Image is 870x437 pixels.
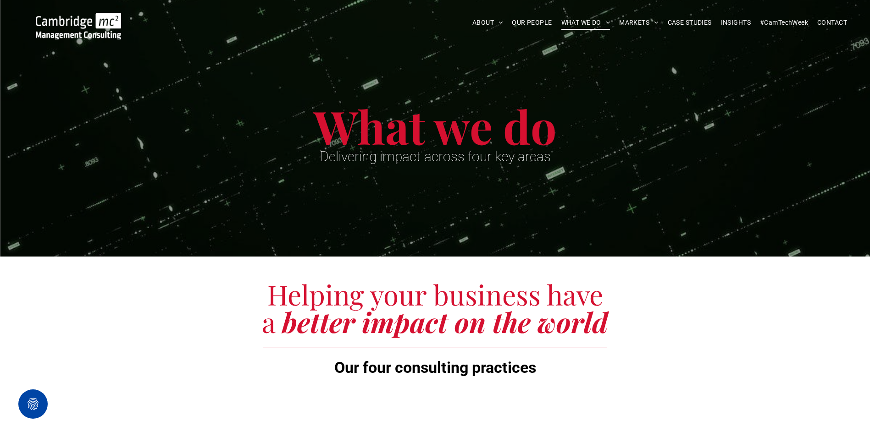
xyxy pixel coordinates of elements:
[716,16,755,30] a: INSIGHTS
[36,14,121,24] a: Your Business Transformed | Cambridge Management Consulting
[615,16,663,30] a: MARKETS
[557,16,615,30] a: WHAT WE DO
[282,303,608,340] span: better impact on the world
[663,16,716,30] a: CASE STUDIES
[36,13,121,39] img: Cambridge MC Logo
[507,16,556,30] a: OUR PEOPLE
[262,276,603,340] span: Helping your business have a
[755,16,813,30] a: #CamTechWeek
[320,148,551,164] span: Delivering impact across four key areas
[314,95,557,156] span: What we do
[334,358,536,377] span: Our four consulting practices
[468,16,508,30] a: ABOUT
[813,16,852,30] a: CONTACT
